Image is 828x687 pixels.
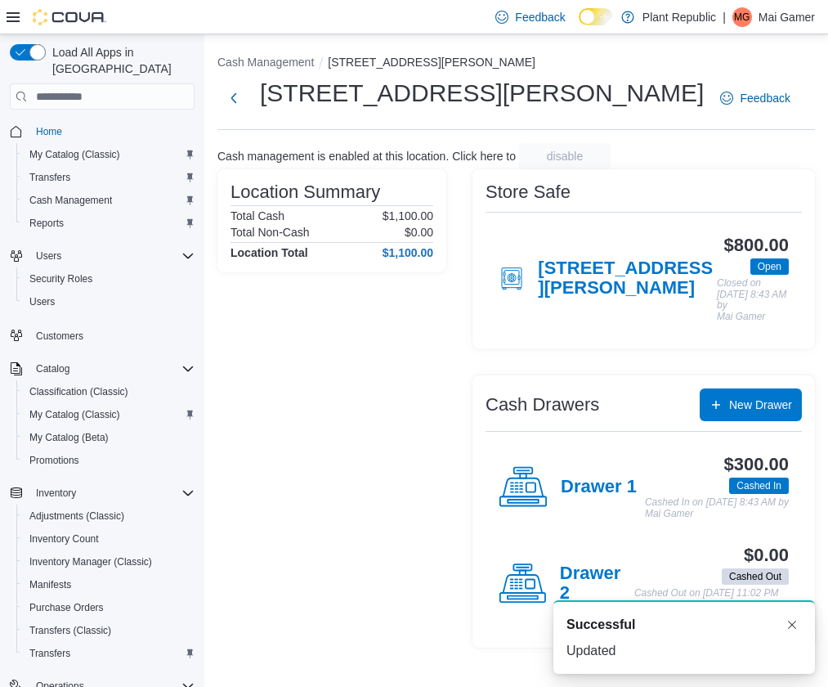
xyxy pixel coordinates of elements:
[36,125,62,138] span: Home
[724,236,789,255] h3: $800.00
[36,249,61,263] span: Users
[736,478,781,493] span: Cashed In
[723,7,726,27] p: |
[29,431,109,444] span: My Catalog (Beta)
[230,182,380,202] h3: Location Summary
[29,408,120,421] span: My Catalog (Classic)
[714,82,796,114] a: Feedback
[23,292,195,312] span: Users
[230,226,310,239] h6: Total Non-Cash
[3,357,201,380] button: Catalog
[230,246,308,259] h4: Location Total
[29,295,55,308] span: Users
[23,451,86,470] a: Promotions
[29,217,64,230] span: Reports
[29,121,195,141] span: Home
[486,395,599,415] h3: Cash Drawers
[29,578,71,591] span: Manifests
[23,598,195,617] span: Purchase Orders
[16,619,201,642] button: Transfers (Classic)
[383,209,433,222] p: $1,100.00
[260,77,704,110] h1: [STREET_ADDRESS][PERSON_NAME]
[3,245,201,267] button: Users
[744,546,789,565] h3: $0.00
[729,397,792,413] span: New Drawer
[46,44,195,77] span: Load All Apps in [GEOGRAPHIC_DATA]
[489,1,571,34] a: Feedback
[23,428,195,447] span: My Catalog (Beta)
[23,405,195,424] span: My Catalog (Classic)
[579,25,580,26] span: Dark Mode
[29,246,195,266] span: Users
[547,148,583,164] span: disable
[23,575,78,595] a: Manifests
[23,382,135,402] a: Classification (Classic)
[29,325,195,345] span: Customers
[734,7,750,27] span: MG
[29,246,68,266] button: Users
[230,209,284,222] h6: Total Cash
[23,191,119,210] a: Cash Management
[759,7,815,27] p: Mai Gamer
[16,505,201,528] button: Adjustments (Classic)
[29,272,92,285] span: Security Roles
[23,168,195,187] span: Transfers
[23,529,105,549] a: Inventory Count
[36,362,69,375] span: Catalog
[23,292,61,312] a: Users
[16,642,201,665] button: Transfers
[29,385,128,398] span: Classification (Classic)
[29,122,69,141] a: Home
[16,189,201,212] button: Cash Management
[23,405,127,424] a: My Catalog (Classic)
[29,601,104,614] span: Purchase Orders
[16,550,201,573] button: Inventory Manager (Classic)
[29,359,76,379] button: Catalog
[16,449,201,472] button: Promotions
[29,454,79,467] span: Promotions
[3,482,201,505] button: Inventory
[23,428,115,447] a: My Catalog (Beta)
[560,564,634,604] h4: Drawer 2
[729,478,789,494] span: Cashed In
[3,323,201,347] button: Customers
[732,7,752,27] div: Mai Gamer
[29,326,90,346] a: Customers
[566,615,802,635] div: Notification
[23,269,99,289] a: Security Roles
[29,359,195,379] span: Catalog
[383,246,433,259] h4: $1,100.00
[645,497,789,519] p: Cashed In on [DATE] 8:43 AM by Mai Gamer
[217,82,250,114] button: Next
[328,56,535,69] button: [STREET_ADDRESS][PERSON_NAME]
[405,226,433,239] p: $0.00
[16,267,201,290] button: Security Roles
[23,451,195,470] span: Promotions
[16,166,201,189] button: Transfers
[217,56,314,69] button: Cash Management
[23,552,195,572] span: Inventory Manager (Classic)
[23,644,77,663] a: Transfers
[23,168,77,187] a: Transfers
[23,598,110,617] a: Purchase Orders
[519,143,611,169] button: disable
[33,9,106,25] img: Cova
[642,7,716,27] p: Plant Republic
[23,644,195,663] span: Transfers
[23,621,195,640] span: Transfers (Classic)
[23,621,118,640] a: Transfers (Classic)
[23,269,195,289] span: Security Roles
[740,90,790,106] span: Feedback
[561,477,637,498] h4: Drawer 1
[29,171,70,184] span: Transfers
[750,258,789,275] span: Open
[23,529,195,549] span: Inventory Count
[23,506,131,526] a: Adjustments (Classic)
[23,145,127,164] a: My Catalog (Classic)
[217,150,516,163] p: Cash management is enabled at this location. Click here to
[515,9,565,25] span: Feedback
[538,258,717,299] h4: [STREET_ADDRESS][PERSON_NAME]
[566,641,802,661] div: Updated
[758,259,781,274] span: Open
[217,54,815,74] nav: An example of EuiBreadcrumbs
